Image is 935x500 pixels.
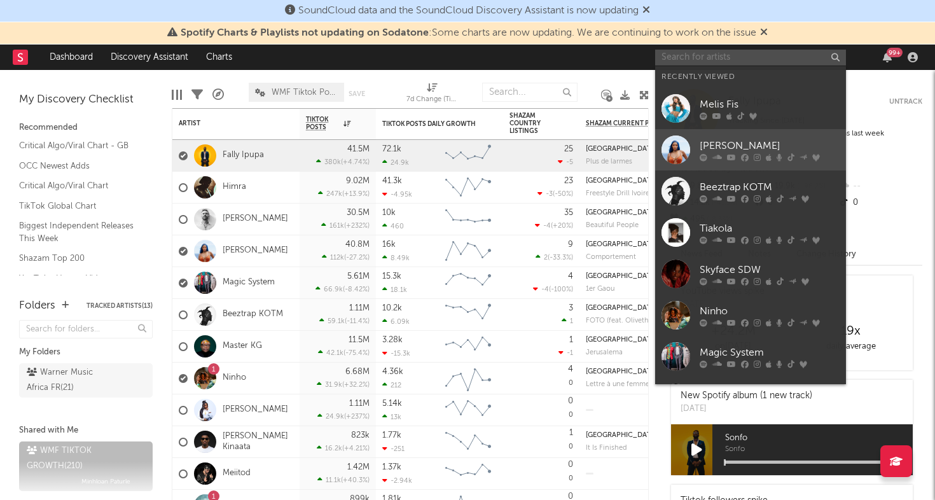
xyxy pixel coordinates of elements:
svg: Chart title [440,235,497,267]
span: 11.1k [326,477,341,484]
div: Edit Columns [172,76,182,113]
div: My Discovery Checklist [19,92,153,108]
a: OCC Newest Adds [19,159,140,173]
a: Biggest Independent Releases This Week [19,219,140,245]
div: 72.1k [382,145,401,153]
a: Warner Music Africa FR(21) [19,363,153,398]
svg: Chart title [440,204,497,235]
a: [PERSON_NAME] [655,129,846,170]
div: ( ) [536,253,573,261]
span: 59.1k [328,318,345,325]
div: 3.28k [382,336,403,344]
div: 10.2k [382,304,402,312]
span: -1 [567,350,573,357]
span: -4 [543,223,551,230]
span: +4.21 % [344,445,368,452]
a: Master KG [223,341,262,352]
div: 15.3k [382,272,401,281]
span: -100 % [551,286,571,293]
div: 1.42M [347,463,370,471]
div: -251 [382,445,405,453]
div: ( ) [318,190,370,198]
div: 40.8M [345,240,370,249]
a: [PERSON_NAME] [223,405,288,415]
div: Track Name: Lettre à une femme [586,380,649,389]
a: Critical Algo/Viral Chart [19,179,140,193]
div: Recently Viewed [661,69,840,85]
div: 0 [509,426,573,457]
a: Critical Algo/Viral Chart - GB [19,139,140,153]
div: ( ) [315,285,370,293]
div: [GEOGRAPHIC_DATA] [586,209,658,216]
a: Melis Fis [655,88,846,129]
div: 0 [568,461,573,469]
div: [GEOGRAPHIC_DATA] [586,432,658,439]
div: 10k [382,209,396,217]
svg: Chart title [440,331,497,363]
div: 16k [382,240,396,249]
div: ( ) [317,380,370,389]
div: -15.3k [382,349,410,358]
div: [GEOGRAPHIC_DATA] [586,146,658,153]
div: 4 [568,272,573,281]
div: 1 [569,429,573,437]
div: ( ) [537,190,573,198]
a: [PERSON_NAME] [223,214,288,225]
div: 41.5M [347,145,370,153]
div: Tanzania [586,272,658,281]
div: daily average [792,339,910,354]
span: -27.2 % [346,254,368,261]
div: Artist [179,120,274,127]
div: Track Name: Comportement [586,253,636,261]
div: 1 [569,336,573,344]
span: 380k [324,159,341,166]
div: Tunisia [586,336,658,344]
div: 6.68M [345,368,370,376]
span: +237 % [346,413,368,420]
div: 212 [382,381,401,389]
div: ( ) [318,349,370,357]
input: Search for folders... [19,320,153,338]
div: -4.95k [382,190,412,198]
span: -5 [566,159,573,166]
span: Dismiss [642,6,650,16]
a: Beeztrap KOTM [223,309,283,320]
div: Skyface SDW [700,262,840,277]
div: [GEOGRAPHIC_DATA] [586,241,658,248]
a: Tiakola [655,212,846,253]
span: +40.3 % [343,477,368,484]
div: Switzerland [586,209,658,217]
div: Senegal [586,240,658,249]
div: Track Name: Plus de larmes [586,158,632,166]
button: Tracked Artists(13) [87,303,153,309]
div: 1.37k [382,463,401,471]
span: Sonfo [725,446,913,454]
div: [GEOGRAPHIC_DATA] [586,273,658,280]
div: Freestyle Drill Ivoire 5 [586,190,655,198]
a: Magic System [223,277,275,288]
svg: Chart title [440,426,497,458]
svg: Chart title [440,172,497,204]
span: 1 [570,318,573,325]
div: 1.77k [382,431,401,440]
div: 41.3k [382,177,402,185]
div: Shared with Me [19,423,153,438]
span: 31.9k [325,382,342,389]
span: -75.4 % [345,350,368,357]
svg: Chart title [440,394,497,426]
div: FOTO (feat. Olivetheboy) [586,317,666,325]
span: Dismiss [760,28,768,38]
div: Track Name: Freestyle Drill Ivoire 5 [586,190,655,198]
div: Ninho [700,303,840,319]
div: 99 + [887,48,903,57]
div: Filters [191,76,203,113]
div: Beeztrap KOTM [700,179,840,195]
div: A&R Pipeline [212,76,224,113]
div: ( ) [316,158,370,166]
svg: Chart title [440,458,497,490]
div: 5.14k [382,399,402,408]
div: ( ) [322,253,370,261]
div: Plus de larmes [586,158,632,166]
div: 7d Change (TikTok Posts) [406,92,457,108]
span: 161k [329,223,344,230]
